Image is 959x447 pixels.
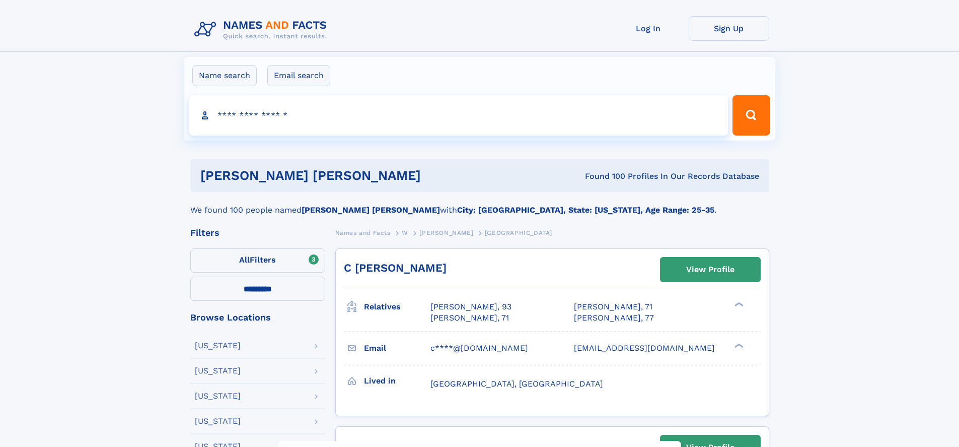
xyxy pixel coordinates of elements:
[195,392,241,400] div: [US_STATE]
[302,205,440,215] b: [PERSON_NAME] [PERSON_NAME]
[430,301,511,312] a: [PERSON_NAME], 93
[660,258,760,282] a: View Profile
[190,248,325,273] label: Filters
[189,95,728,136] input: search input
[485,229,552,236] span: [GEOGRAPHIC_DATA]
[457,205,714,215] b: City: [GEOGRAPHIC_DATA], State: [US_STATE], Age Range: 25-35
[335,226,391,239] a: Names and Facts
[190,16,335,43] img: Logo Names and Facts
[686,258,734,281] div: View Profile
[195,342,241,350] div: [US_STATE]
[364,298,430,315] h3: Relatives
[430,379,603,389] span: [GEOGRAPHIC_DATA], [GEOGRAPHIC_DATA]
[190,192,769,216] div: We found 100 people named with .
[239,255,250,265] span: All
[364,372,430,390] h3: Lived in
[344,262,447,274] a: C [PERSON_NAME]
[574,312,654,324] a: [PERSON_NAME], 77
[200,169,503,182] h1: [PERSON_NAME] [PERSON_NAME]
[192,65,257,86] label: Name search
[402,229,408,236] span: W
[732,301,744,308] div: ❯
[689,16,769,41] a: Sign Up
[574,301,652,312] a: [PERSON_NAME], 71
[419,226,473,239] a: [PERSON_NAME]
[419,229,473,236] span: [PERSON_NAME]
[195,417,241,425] div: [US_STATE]
[608,16,689,41] a: Log In
[503,171,759,182] div: Found 100 Profiles In Our Records Database
[402,226,408,239] a: W
[190,228,325,237] div: Filters
[195,367,241,375] div: [US_STATE]
[732,342,744,349] div: ❯
[430,312,509,324] a: [PERSON_NAME], 71
[732,95,770,136] button: Search Button
[190,313,325,322] div: Browse Locations
[574,343,715,353] span: [EMAIL_ADDRESS][DOMAIN_NAME]
[267,65,330,86] label: Email search
[364,340,430,357] h3: Email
